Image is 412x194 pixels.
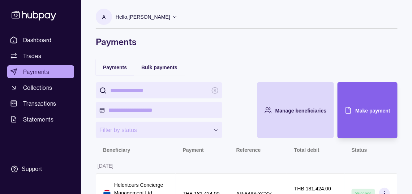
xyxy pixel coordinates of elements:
[22,165,42,173] div: Support
[116,13,170,21] p: Hello, [PERSON_NAME]
[23,115,53,124] span: Statements
[275,108,327,114] span: Manage beneficiaries
[7,81,74,94] a: Collections
[7,34,74,47] a: Dashboard
[7,49,74,62] a: Trades
[352,147,367,153] p: Status
[356,108,390,114] span: Make payment
[103,65,127,70] span: Payments
[294,186,331,191] p: THB 181,424.00
[236,147,261,153] p: Reference
[96,36,398,48] h1: Payments
[23,67,49,76] span: Payments
[23,36,52,44] span: Dashboard
[102,13,106,21] p: A
[183,147,204,153] p: Payment
[7,162,74,177] a: Support
[141,65,177,70] span: Bulk payments
[23,83,52,92] span: Collections
[294,147,319,153] p: Total debit
[110,82,208,98] input: search
[23,99,56,108] span: Transactions
[7,97,74,110] a: Transactions
[257,82,334,138] button: Manage beneficiaries
[338,82,398,138] button: Make payment
[103,147,130,153] p: Beneficiary
[7,65,74,78] a: Payments
[98,163,113,169] p: [DATE]
[23,52,41,60] span: Trades
[7,113,74,126] a: Statements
